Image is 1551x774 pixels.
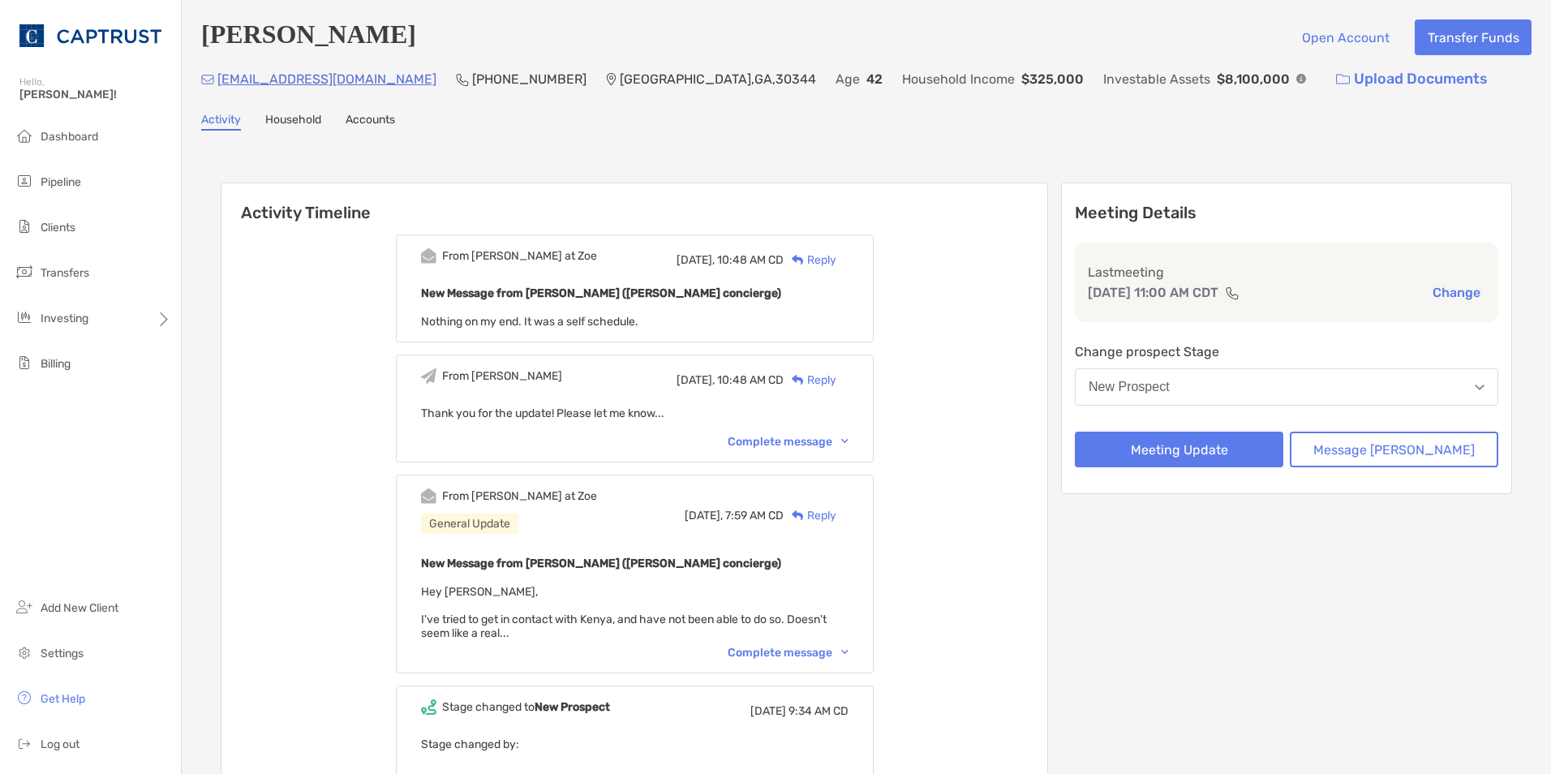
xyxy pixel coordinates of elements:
span: [DATE] [750,704,786,718]
button: Change [1428,284,1485,301]
img: Info Icon [1296,74,1306,84]
span: Nothing on my end. It was a self schedule. [421,315,638,329]
a: Activity [201,113,241,131]
div: Reply [784,372,836,389]
img: investing icon [15,307,34,327]
p: Change prospect Stage [1075,342,1498,362]
span: Hey [PERSON_NAME], I've tried to get in contact with Kenya, and have not been able to do so. Does... [421,585,827,640]
span: [DATE], [685,509,723,522]
span: Log out [41,737,79,751]
button: Open Account [1289,19,1402,55]
div: Reply [784,507,836,524]
button: Message [PERSON_NAME] [1290,432,1498,467]
img: billing icon [15,353,34,372]
span: [DATE], [677,253,715,267]
p: $325,000 [1021,69,1084,89]
img: Event icon [421,248,436,264]
img: Email Icon [201,75,214,84]
b: New Message from [PERSON_NAME] ([PERSON_NAME] concierge) [421,286,781,300]
span: Transfers [41,266,89,280]
p: Stage changed by: [421,734,849,755]
img: dashboard icon [15,126,34,145]
div: Complete message [728,435,849,449]
div: Reply [784,252,836,269]
p: Thank you for the update! Please let me know... [421,403,849,424]
img: get-help icon [15,688,34,707]
p: [GEOGRAPHIC_DATA] , GA , 30344 [620,69,816,89]
button: Meeting Update [1075,432,1283,467]
b: New Prospect [535,700,610,714]
img: Location Icon [606,73,617,86]
span: Settings [41,647,84,660]
span: Pipeline [41,175,81,189]
img: Reply icon [792,255,804,265]
img: button icon [1336,74,1350,85]
span: Add New Client [41,601,118,615]
img: CAPTRUST Logo [19,6,161,65]
img: Chevron icon [841,439,849,444]
div: From [PERSON_NAME] [442,369,562,383]
div: General Update [421,514,518,534]
button: Transfer Funds [1415,19,1532,55]
p: Last meeting [1088,262,1485,282]
img: Event icon [421,699,436,715]
div: New Prospect [1089,380,1170,394]
div: Complete message [728,646,849,660]
p: Age [836,69,860,89]
span: Billing [41,357,71,371]
p: Household Income [902,69,1015,89]
span: 10:48 AM CD [717,253,784,267]
img: communication type [1225,286,1240,299]
div: From [PERSON_NAME] at Zoe [442,489,597,503]
img: logout icon [15,733,34,753]
span: [DATE], [677,373,715,387]
img: Event icon [421,488,436,504]
img: transfers icon [15,262,34,282]
p: [DATE] 11:00 AM CDT [1088,282,1218,303]
div: From [PERSON_NAME] at Zoe [442,249,597,263]
img: settings icon [15,643,34,662]
p: $8,100,000 [1217,69,1290,89]
p: Investable Assets [1103,69,1210,89]
a: Upload Documents [1325,62,1498,97]
p: 42 [866,69,883,89]
span: 10:48 AM CD [717,373,784,387]
span: Get Help [41,692,85,706]
img: clients icon [15,217,34,236]
p: [PHONE_NUMBER] [472,69,586,89]
span: Dashboard [41,130,98,144]
img: Open dropdown arrow [1475,385,1484,390]
img: add_new_client icon [15,597,34,617]
h6: Activity Timeline [221,183,1047,222]
img: Reply icon [792,375,804,385]
p: [EMAIL_ADDRESS][DOMAIN_NAME] [217,69,436,89]
span: [PERSON_NAME]! [19,88,171,101]
img: pipeline icon [15,171,34,191]
div: Stage changed to [442,700,610,714]
a: Household [265,113,321,131]
span: Investing [41,312,88,325]
h4: [PERSON_NAME] [201,19,416,55]
span: Clients [41,221,75,234]
span: 7:59 AM CD [725,509,784,522]
img: Reply icon [792,510,804,521]
img: Chevron icon [841,650,849,655]
button: New Prospect [1075,368,1498,406]
span: 9:34 AM CD [788,704,849,718]
img: Event icon [421,368,436,384]
p: Meeting Details [1075,203,1498,223]
a: Accounts [346,113,395,131]
b: New Message from [PERSON_NAME] ([PERSON_NAME] concierge) [421,557,781,570]
img: Phone Icon [456,73,469,86]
